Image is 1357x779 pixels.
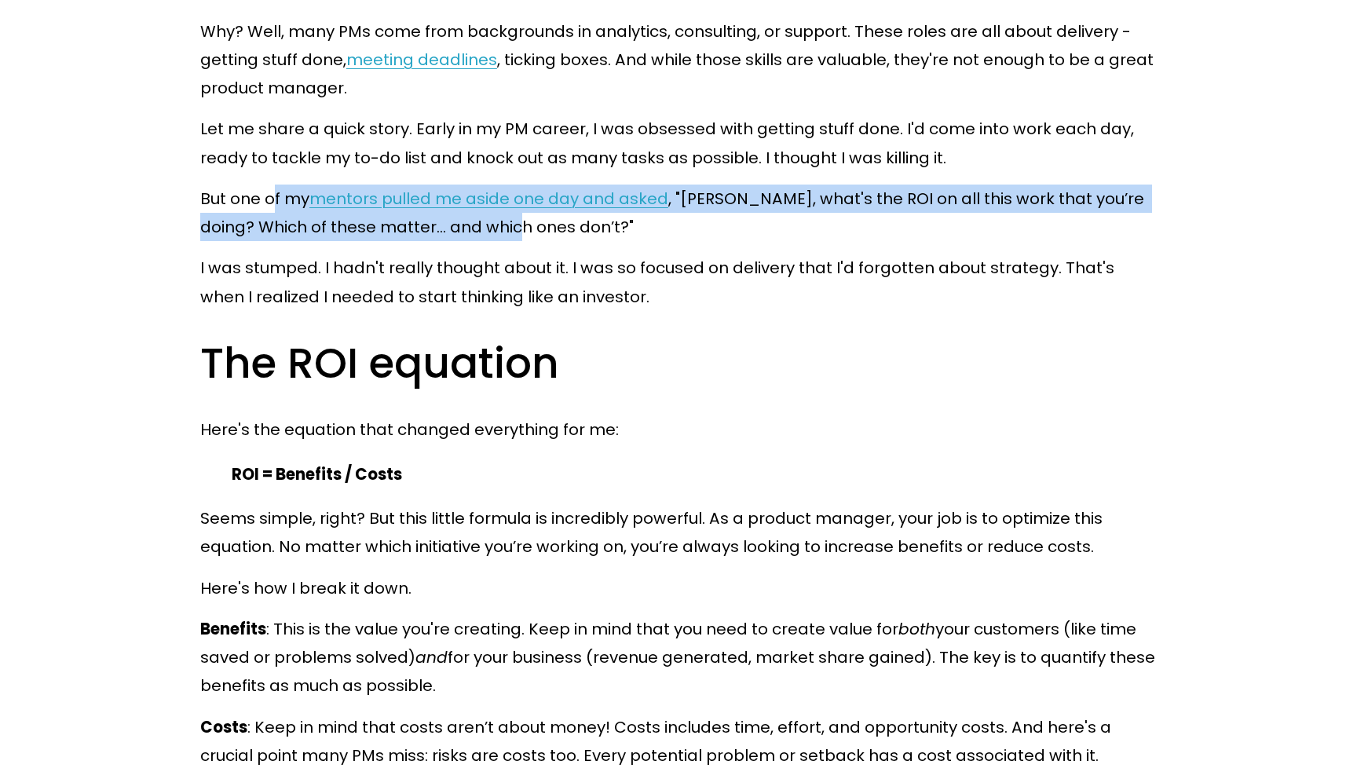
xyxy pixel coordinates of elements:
[200,574,1157,602] p: Here's how I break it down.
[200,185,1157,242] p: But one of my , "[PERSON_NAME], what's the ROI on all this work that you’re doing? Which of these...
[415,646,448,668] em: and
[200,115,1157,172] p: Let me share a quick story. Early in my PM career, I was obsessed with getting stuff done. I'd co...
[346,49,497,71] a: meeting deadlines
[200,615,1157,700] p: : This is the value you're creating. Keep in mind that you need to create value for your customer...
[232,463,402,485] strong: ROI = Benefits / Costs
[200,504,1157,561] p: Seems simple, right? But this little formula is incredibly powerful. As a product manager, your j...
[200,415,1157,444] p: Here's the equation that changed everything for me:
[200,17,1157,103] p: Why? Well, many PMs come from backgrounds in analytics, consulting, or support. These roles are a...
[200,618,266,640] strong: Benefits
[200,336,1157,390] h2: The ROI equation
[898,618,935,640] em: both
[309,188,668,210] a: mentors pulled me aside one day and asked
[200,713,1157,770] p: : Keep in mind that costs aren’t about money! Costs includes time, effort, and opportunity costs....
[200,254,1157,311] p: I was stumped. I hadn't really thought about it. I was so focused on delivery that I'd forgotten ...
[200,716,247,738] strong: Costs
